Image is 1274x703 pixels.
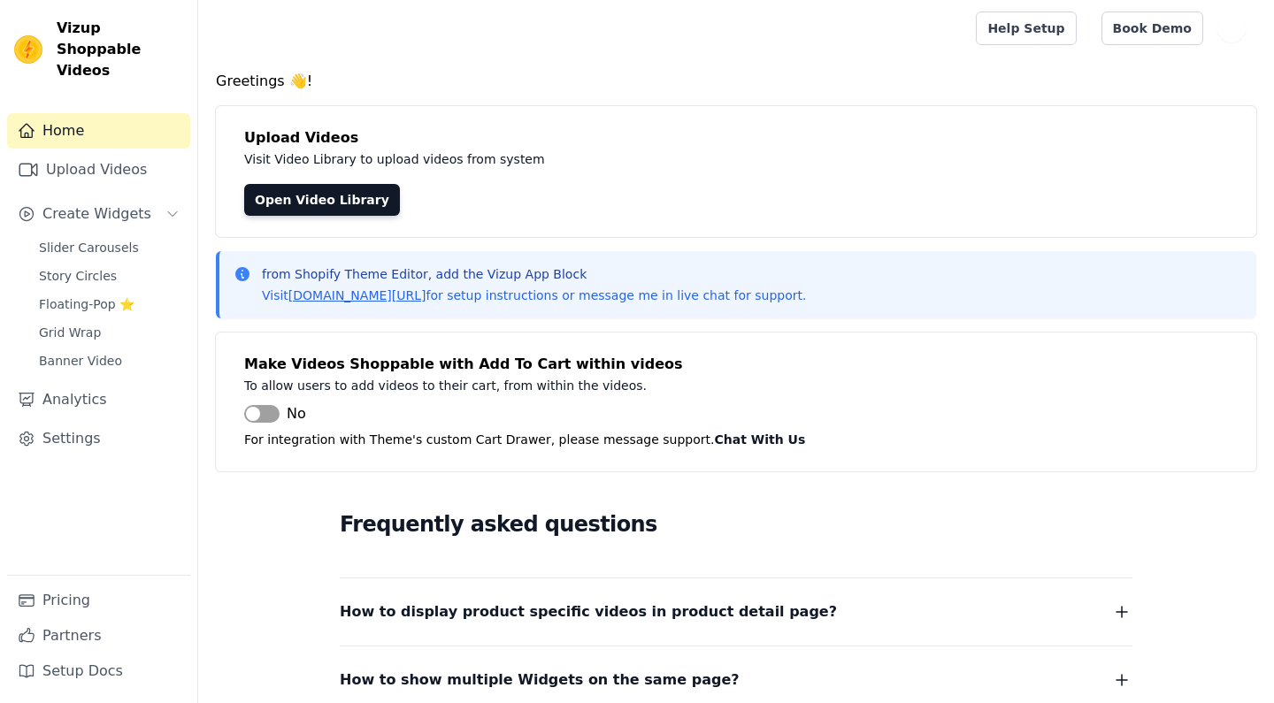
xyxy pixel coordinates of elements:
[7,421,190,456] a: Settings
[28,235,190,260] a: Slider Carousels
[287,403,306,424] span: No
[244,375,1037,396] p: To allow users to add videos to their cart, from within the videos.
[340,668,1132,692] button: How to show multiple Widgets on the same page?
[1101,11,1203,45] a: Book Demo
[7,196,190,232] button: Create Widgets
[14,35,42,64] img: Vizup
[7,113,190,149] a: Home
[262,287,806,304] p: Visit for setup instructions or message me in live chat for support.
[28,264,190,288] a: Story Circles
[288,288,426,302] a: [DOMAIN_NAME][URL]
[244,127,1228,149] h4: Upload Videos
[216,71,1256,92] h4: Greetings 👋!
[39,295,134,313] span: Floating-Pop ⭐
[7,152,190,187] a: Upload Videos
[28,292,190,317] a: Floating-Pop ⭐
[244,354,1228,375] h4: Make Videos Shoppable with Add To Cart within videos
[28,348,190,373] a: Banner Video
[39,239,139,256] span: Slider Carousels
[340,668,740,692] span: How to show multiple Widgets on the same page?
[244,429,1228,450] p: For integration with Theme's custom Cart Drawer, please message support.
[340,600,837,624] span: How to display product specific videos in product detail page?
[39,352,122,370] span: Banner Video
[340,507,1132,542] h2: Frequently asked questions
[244,403,306,424] button: No
[7,653,190,689] a: Setup Docs
[262,265,806,283] p: from Shopify Theme Editor, add the Vizup App Block
[340,600,1132,624] button: How to display product specific videos in product detail page?
[28,320,190,345] a: Grid Wrap
[39,324,101,341] span: Grid Wrap
[39,267,117,285] span: Story Circles
[244,149,1037,170] p: Visit Video Library to upload videos from system
[7,583,190,618] a: Pricing
[715,429,806,450] button: Chat With Us
[976,11,1076,45] a: Help Setup
[7,382,190,417] a: Analytics
[42,203,151,225] span: Create Widgets
[7,618,190,653] a: Partners
[244,184,400,216] a: Open Video Library
[57,18,183,81] span: Vizup Shoppable Videos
